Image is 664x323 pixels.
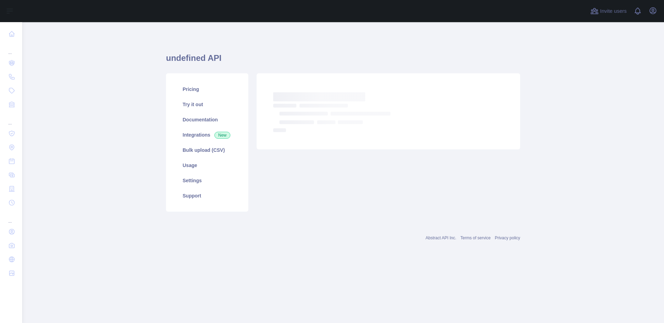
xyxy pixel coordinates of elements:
[174,82,240,97] a: Pricing
[6,41,17,55] div: ...
[174,97,240,112] a: Try it out
[600,7,627,15] span: Invite users
[589,6,628,17] button: Invite users
[6,210,17,224] div: ...
[166,53,520,69] h1: undefined API
[495,236,520,240] a: Privacy policy
[174,173,240,188] a: Settings
[174,188,240,203] a: Support
[6,112,17,126] div: ...
[174,127,240,142] a: Integrations New
[174,158,240,173] a: Usage
[460,236,490,240] a: Terms of service
[174,112,240,127] a: Documentation
[426,236,456,240] a: Abstract API Inc.
[214,132,230,139] span: New
[174,142,240,158] a: Bulk upload (CSV)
